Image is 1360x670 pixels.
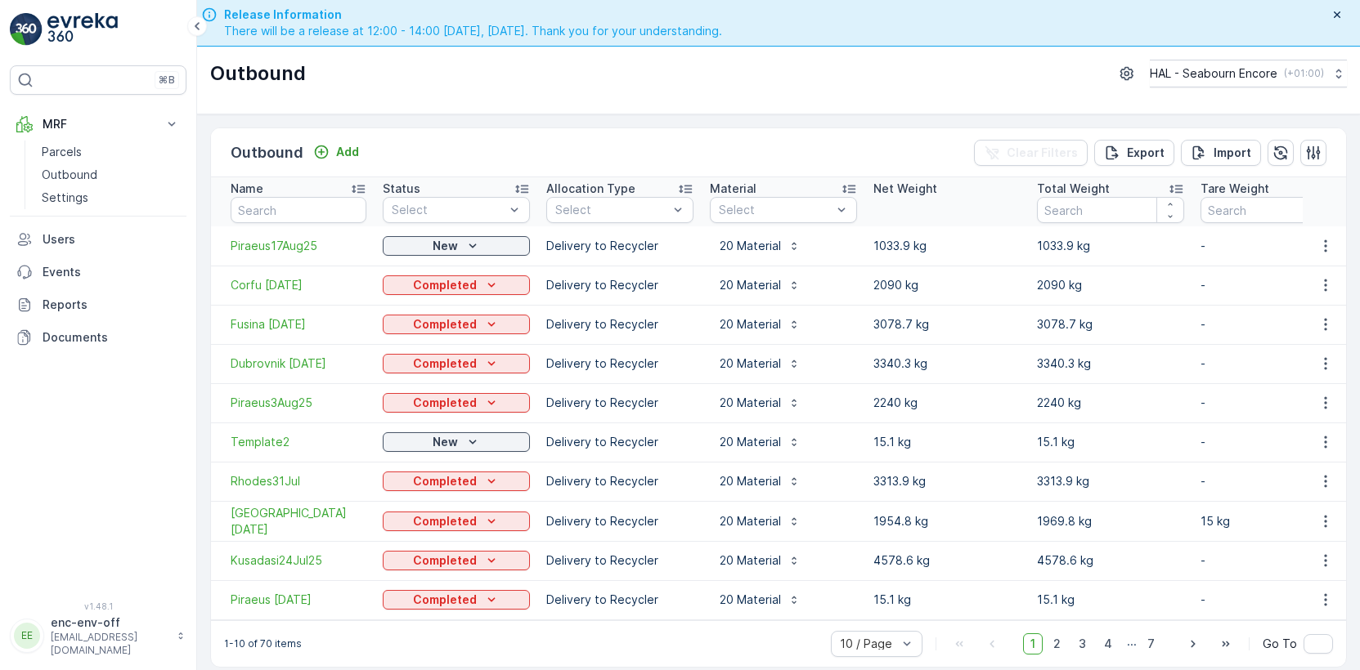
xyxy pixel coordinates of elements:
p: Total Weight [1037,181,1110,197]
td: Delivery to Recycler [538,266,702,305]
span: There will be a release at 12:00 - 14:00 [DATE], [DATE]. Thank you for your understanding. [224,23,722,39]
p: - [1201,316,1348,333]
p: 3078.7 kg [873,316,1021,333]
p: Net Weight [873,181,937,197]
a: Fusina 10 Aug 25 [231,316,366,333]
a: Parcels [35,141,186,163]
button: 20 Material [710,547,810,574]
a: Rhodes31Jul [231,473,366,489]
button: Import [1181,140,1261,166]
img: logo [10,13,43,46]
p: Events [43,264,180,280]
span: Piraeus [DATE] [231,592,366,608]
p: New [433,434,458,450]
span: Fusina [DATE] [231,316,366,333]
span: 3 [1071,633,1093,654]
a: Reports [10,288,186,321]
button: 20 Material [710,272,810,298]
td: Delivery to Recycler [538,344,702,383]
p: Completed [413,395,477,411]
span: Release Information [224,7,722,23]
button: 20 Material [710,311,810,337]
p: 20 Material [720,316,781,333]
a: Piraeus 18Jul25 [231,592,366,608]
p: 3078.7 kg [1037,316,1184,333]
img: logo_light-DOdMpM7g.png [47,13,118,46]
p: 15.1 kg [1037,592,1184,608]
p: - [1201,277,1348,293]
p: 20 Material [720,552,781,569]
div: EE [14,623,40,649]
p: Completed [413,277,477,293]
p: 2090 kg [873,277,1021,293]
a: Users [10,223,186,256]
p: 20 Material [720,592,781,608]
p: 20 Material [720,395,781,411]
button: Add [307,142,366,162]
span: [GEOGRAPHIC_DATA] [DATE] [231,505,366,538]
p: Select [392,202,505,218]
p: Outbound [42,167,97,183]
td: Delivery to Recycler [538,383,702,422]
a: Istanbul 27Jul25 [231,505,366,538]
p: - [1201,552,1348,569]
p: Status [383,181,420,197]
p: 15.1 kg [873,434,1021,450]
p: enc-env-off [51,614,168,631]
p: 20 Material [720,473,781,489]
p: MRF [43,116,154,132]
p: Material [710,181,756,197]
p: Settings [42,190,88,206]
td: Delivery to Recycler [538,226,702,266]
button: 20 Material [710,508,810,534]
p: - [1201,473,1348,489]
span: Go To [1263,636,1297,652]
p: 3340.3 kg [1037,355,1184,372]
button: Completed [383,471,530,491]
p: - [1201,592,1348,608]
a: Piraeus3Aug25 [231,395,366,411]
span: Corfu [DATE] [231,277,366,293]
p: 3340.3 kg [873,355,1021,372]
p: - [1201,355,1348,372]
p: 15.1 kg [873,592,1021,608]
p: Users [43,231,180,248]
p: 4578.6 kg [873,552,1021,569]
p: - [1201,395,1348,411]
span: 1 [1023,633,1043,654]
button: HAL - Seabourn Encore(+01:00) [1150,60,1347,87]
a: Piraeus17Aug25 [231,238,366,254]
p: Completed [413,592,477,608]
p: Outbound [231,141,303,164]
input: Search [231,197,366,223]
p: 15 kg [1201,513,1348,529]
p: 2240 kg [1037,395,1184,411]
p: 4578.6 kg [1037,552,1184,569]
td: Delivery to Recycler [538,305,702,344]
p: Tare Weight [1201,181,1269,197]
a: Outbound [35,163,186,186]
p: 20 Material [720,355,781,372]
p: 1033.9 kg [873,238,1021,254]
td: Delivery to Recycler [538,422,702,462]
p: 3313.9 kg [1037,473,1184,489]
p: Select [555,202,668,218]
a: Kusadasi24Jul25 [231,552,366,569]
td: Delivery to Recycler [538,462,702,501]
button: Completed [383,393,530,413]
button: Completed [383,511,530,531]
button: 20 Material [710,233,810,259]
p: [EMAIL_ADDRESS][DOMAIN_NAME] [51,631,168,657]
a: Dubrovnik 7 Aug 25 [231,355,366,372]
span: 7 [1140,633,1162,654]
p: Completed [413,355,477,372]
a: Settings [35,186,186,209]
button: Completed [383,551,530,570]
p: Completed [413,316,477,333]
p: - [1201,238,1348,254]
a: Documents [10,321,186,354]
